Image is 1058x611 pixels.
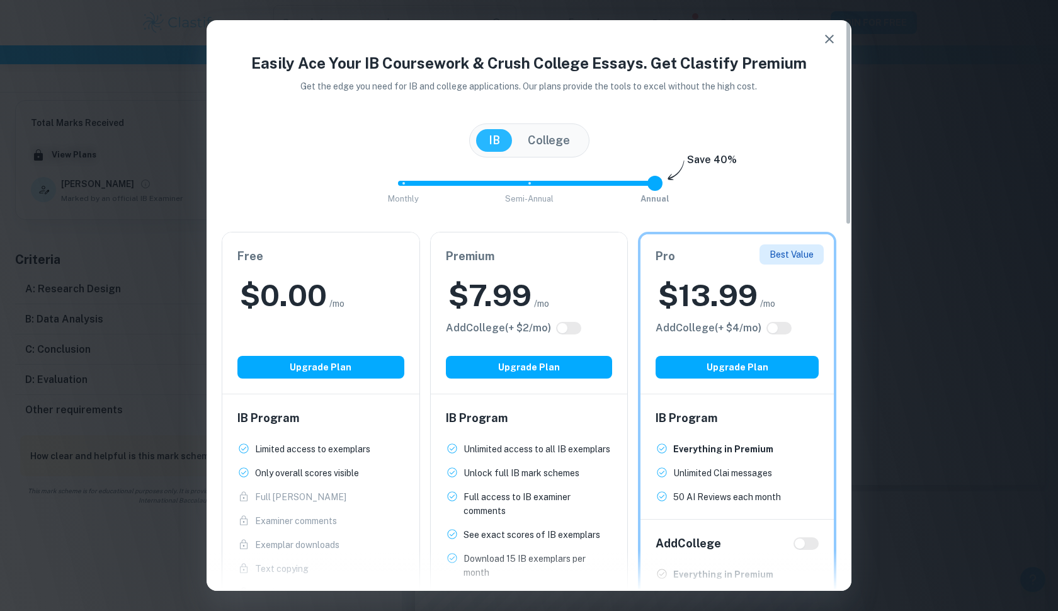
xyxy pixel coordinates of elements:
[237,248,404,265] h6: Free
[770,248,814,261] p: Best Value
[656,321,761,336] h6: Click to see all the additional College features.
[658,275,758,316] h2: $ 13.99
[673,442,773,456] p: Everything in Premium
[255,490,346,504] p: Full [PERSON_NAME]
[388,194,419,203] span: Monthly
[464,490,613,518] p: Full access to IB examiner comments
[255,514,337,528] p: Examiner comments
[464,528,600,542] p: See exact scores of IB exemplars
[448,275,532,316] h2: $ 7.99
[255,466,359,480] p: Only overall scores visible
[760,297,775,311] span: /mo
[283,79,775,93] p: Get the edge you need for IB and college applications. Our plans provide the tools to excel witho...
[656,248,819,265] h6: Pro
[464,466,579,480] p: Unlock full IB mark schemes
[255,442,370,456] p: Limited access to exemplars
[329,297,344,311] span: /mo
[237,409,404,427] h6: IB Program
[673,490,781,504] p: 50 AI Reviews each month
[240,275,327,316] h2: $ 0.00
[446,248,613,265] h6: Premium
[446,356,613,379] button: Upgrade Plan
[255,538,339,552] p: Exemplar downloads
[464,442,610,456] p: Unlimited access to all IB exemplars
[222,52,836,74] h4: Easily Ace Your IB Coursework & Crush College Essays. Get Clastify Premium
[534,297,549,311] span: /mo
[505,194,554,203] span: Semi-Annual
[237,356,404,379] button: Upgrade Plan
[656,409,819,427] h6: IB Program
[476,129,513,152] button: IB
[446,321,551,336] h6: Click to see all the additional College features.
[640,194,669,203] span: Annual
[515,129,583,152] button: College
[673,466,772,480] p: Unlimited Clai messages
[446,409,613,427] h6: IB Program
[687,152,737,174] h6: Save 40%
[668,160,685,181] img: subscription-arrow.svg
[656,356,819,379] button: Upgrade Plan
[656,535,721,552] h6: Add College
